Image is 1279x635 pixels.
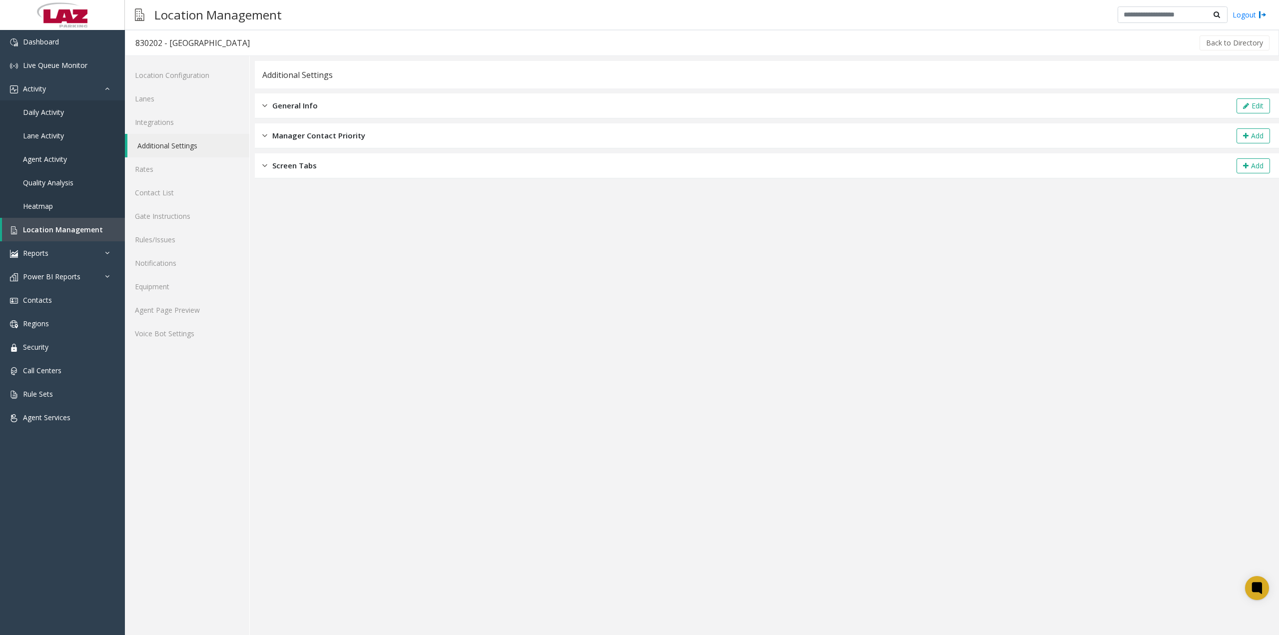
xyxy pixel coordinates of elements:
span: Agent Services [23,413,70,422]
a: Additional Settings [127,134,249,157]
span: Dashboard [23,37,59,46]
button: Back to Directory [1200,35,1270,50]
a: Contact List [125,181,249,204]
span: Lane Activity [23,131,64,140]
span: Power BI Reports [23,272,80,281]
span: Heatmap [23,201,53,211]
span: Manager Contact Priority [272,130,365,141]
img: 'icon' [10,367,18,375]
img: closed [262,100,267,111]
img: 'icon' [10,391,18,399]
div: Additional Settings [262,68,333,81]
img: 'icon' [10,62,18,70]
div: 830202 - [GEOGRAPHIC_DATA] [135,36,250,49]
span: Regions [23,319,49,328]
img: closed [262,130,267,141]
a: Location Management [2,218,125,241]
span: Daily Activity [23,107,64,117]
button: Edit [1237,98,1270,113]
span: Call Centers [23,366,61,375]
h3: Location Management [149,2,287,27]
a: Location Configuration [125,63,249,87]
span: Reports [23,248,48,258]
img: 'icon' [10,250,18,258]
img: 'icon' [10,320,18,328]
img: 'icon' [10,297,18,305]
img: logout [1259,9,1267,20]
button: Add [1237,158,1270,173]
span: Agent Activity [23,154,67,164]
a: Integrations [125,110,249,134]
img: pageIcon [135,2,144,27]
span: Screen Tabs [272,160,317,171]
a: Voice Bot Settings [125,322,249,345]
img: 'icon' [10,414,18,422]
a: Rules/Issues [125,228,249,251]
a: Gate Instructions [125,204,249,228]
a: Notifications [125,251,249,275]
img: 'icon' [10,273,18,281]
span: Location Management [23,225,103,234]
span: General Info [272,100,318,111]
img: closed [262,160,267,171]
a: Agent Page Preview [125,298,249,322]
a: Rates [125,157,249,181]
a: Lanes [125,87,249,110]
span: Security [23,342,48,352]
button: Add [1237,128,1270,143]
img: 'icon' [10,38,18,46]
a: Logout [1233,9,1267,20]
span: Quality Analysis [23,178,73,187]
a: Equipment [125,275,249,298]
img: 'icon' [10,226,18,234]
img: 'icon' [10,85,18,93]
span: Contacts [23,295,52,305]
span: Activity [23,84,46,93]
img: 'icon' [10,344,18,352]
span: Rule Sets [23,389,53,399]
span: Live Queue Monitor [23,60,87,70]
